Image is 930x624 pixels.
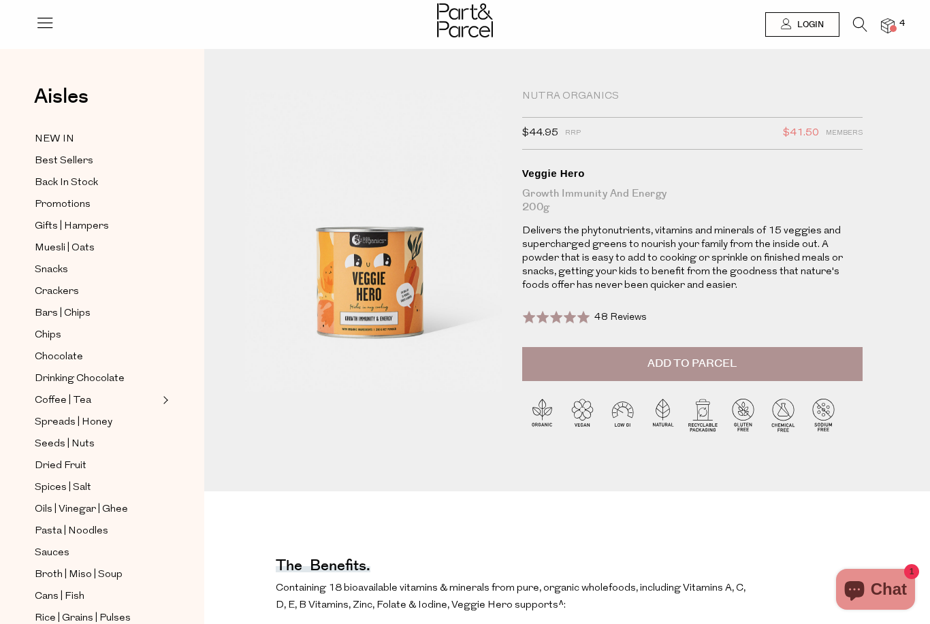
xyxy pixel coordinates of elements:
a: Coffee | Tea [35,392,159,409]
span: Crackers [35,284,79,300]
a: Spices | Salt [35,479,159,496]
a: Drinking Chocolate [35,370,159,387]
span: Seeds | Nuts [35,436,95,453]
a: Crackers [35,283,159,300]
span: Spreads | Honey [35,414,112,431]
a: Back In Stock [35,174,159,191]
div: Growth Immunity and Energy 200g [522,187,863,214]
span: $44.95 [522,125,558,142]
a: Cans | Fish [35,588,159,605]
span: Chips [35,327,61,344]
a: NEW IN [35,131,159,148]
a: 4 [881,18,895,33]
img: P_P-ICONS-Live_Bec_V11_Gluten_Free.svg [723,395,763,435]
span: Containing 18 bioavailable vitamins & minerals from pure, organic wholefoods, including Vitamins ... [276,583,745,611]
img: P_P-ICONS-Live_Bec_V11_Sodium_Free.svg [803,395,844,435]
a: Aisles [34,86,89,120]
a: Chips [35,327,159,344]
div: Veggie Hero [522,167,863,180]
img: P_P-ICONS-Live_Bec_V11_Low_Gi.svg [603,395,643,435]
span: Back In Stock [35,175,98,191]
a: Spreads | Honey [35,414,159,431]
a: Dried Fruit [35,457,159,474]
span: Cans | Fish [35,589,84,605]
span: Aisles [34,82,89,112]
a: Seeds | Nuts [35,436,159,453]
a: Snacks [35,261,159,278]
span: Login [794,19,824,31]
span: Coffee | Tea [35,393,91,409]
a: Muesli | Oats [35,240,159,257]
span: Muesli | Oats [35,240,95,257]
a: Oils | Vinegar | Ghee [35,501,159,518]
img: P_P-ICONS-Live_Bec_V11_Recyclable_Packaging.svg [683,395,723,435]
span: Spices | Salt [35,480,91,496]
span: 48 Reviews [594,312,647,323]
span: Gifts | Hampers [35,218,109,235]
span: Drinking Chocolate [35,371,125,387]
a: Gifts | Hampers [35,218,159,235]
span: Sauces [35,545,69,561]
img: P_P-ICONS-Live_Bec_V11_Organic.svg [522,395,562,435]
a: Login [765,12,839,37]
span: Chocolate [35,349,83,365]
div: Nutra Organics [522,90,863,103]
span: $41.50 [783,125,819,142]
span: Bars | Chips [35,306,91,322]
span: Broth | Miso | Soup [35,567,123,583]
span: 4 [896,18,908,30]
span: Pasta | Noodles [35,523,108,540]
a: Broth | Miso | Soup [35,566,159,583]
a: Bars | Chips [35,305,159,322]
span: RRP [565,125,581,142]
img: P_P-ICONS-Live_Bec_V11_Vegan.svg [562,395,603,435]
h4: The benefits. [276,563,370,572]
a: Chocolate [35,348,159,365]
span: Promotions [35,197,91,213]
p: Delivers the phytonutrients, vitamins and minerals of 15 veggies and supercharged greens to nouri... [522,225,863,293]
span: NEW IN [35,131,74,148]
span: Add to Parcel [647,356,737,372]
span: Members [826,125,863,142]
button: Expand/Collapse Coffee | Tea [159,392,169,408]
span: Best Sellers [35,153,93,169]
span: Dried Fruit [35,458,86,474]
inbox-online-store-chat: Shopify online store chat [832,569,919,613]
img: P_P-ICONS-Live_Bec_V11_Chemical_Free.svg [763,395,803,435]
img: Part&Parcel [437,3,493,37]
a: Best Sellers [35,152,159,169]
img: Veggie Hero [245,90,502,393]
span: Snacks [35,262,68,278]
button: Add to Parcel [522,347,863,381]
img: P_P-ICONS-Live_Bec_V11_Natural.svg [643,395,683,435]
span: Oils | Vinegar | Ghee [35,502,128,518]
a: Pasta | Noodles [35,523,159,540]
a: Sauces [35,544,159,561]
a: Promotions [35,196,159,213]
